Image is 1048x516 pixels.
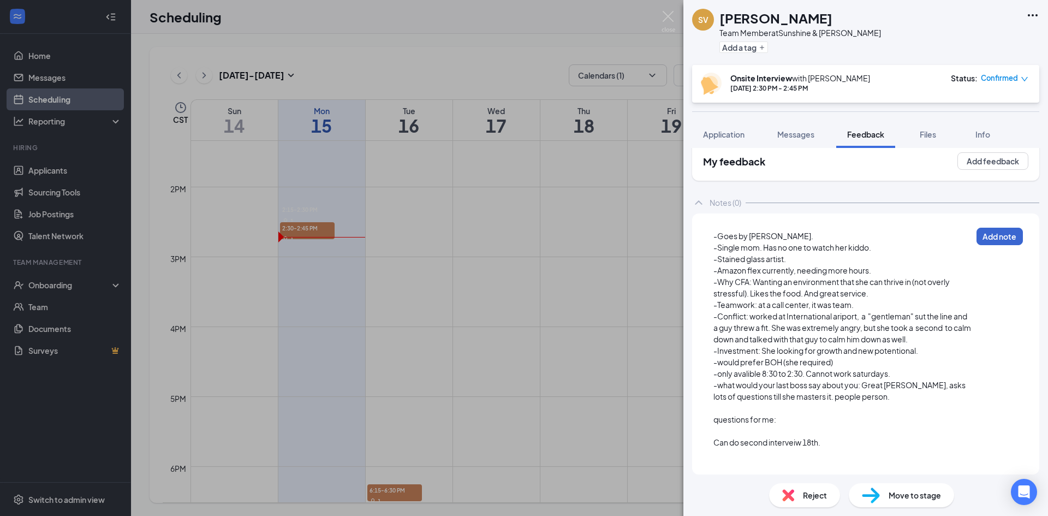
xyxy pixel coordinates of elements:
div: Status : [951,73,978,84]
span: Info [975,129,990,139]
span: Messages [777,129,814,139]
span: questions for me: [713,414,776,424]
span: -Why CFA: Wanting an environment that she can thrive in (not overly stressful). Likes the food. A... [713,277,951,298]
span: down [1021,75,1028,83]
span: -Single mom. Has no one to watch her kiddo. [713,242,871,252]
span: -Conflict: worked at International ariport, a "gentleman" sut the line and a guy threw a fit. She... [713,311,972,344]
span: Feedback [847,129,884,139]
span: Application [703,129,745,139]
span: -Goes by [PERSON_NAME]. [713,231,813,241]
div: Team Member at Sunshine & [PERSON_NAME] [719,27,881,38]
h2: My feedback [703,155,765,168]
button: Add feedback [957,152,1028,170]
div: SV [698,14,708,25]
span: Confirmed [981,73,1018,84]
span: -Investment: She looking for growth and new potentional. [713,346,918,355]
span: -what would your last boss say about you: Great [PERSON_NAME], asks lots of questions till she ma... [713,380,967,401]
div: Open Intercom Messenger [1011,479,1037,505]
span: Can do second interveiw 18th. [713,437,820,447]
button: Add note [976,228,1023,245]
button: PlusAdd a tag [719,41,768,53]
b: Onsite Interview [730,73,792,83]
svg: Plus [759,44,765,51]
span: Reject [803,489,827,501]
span: -Teamwork: at a call center, it was team. [713,300,854,310]
div: [DATE] 2:30 PM - 2:45 PM [730,84,870,93]
div: Notes (0) [710,197,741,208]
span: Files [920,129,936,139]
span: -only avalible 8:30 to 2:30. Cannot work saturdays. [713,369,890,378]
span: -would prefer BOH (she required) [713,357,833,367]
div: with [PERSON_NAME] [730,73,870,84]
svg: ChevronUp [692,196,705,209]
span: -Stained glass artist. [713,254,786,264]
span: Move to stage [889,489,941,501]
span: -Amazon flex currently, needing more hours. [713,265,871,275]
h1: [PERSON_NAME] [719,9,832,27]
svg: Ellipses [1026,9,1039,22]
